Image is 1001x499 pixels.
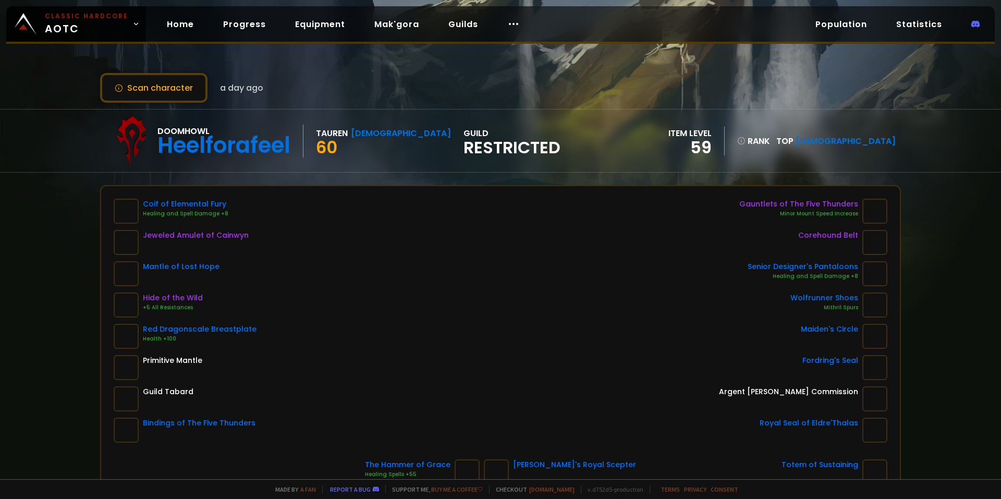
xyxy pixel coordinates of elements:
img: item-13101 [862,293,887,318]
div: Top [776,135,896,148]
span: v. d752d5 - production [581,485,643,493]
div: Jeweled Amulet of Cainwyn [143,230,249,241]
button: Scan character [100,73,207,103]
div: Gauntlets of The Five Thunders [739,199,858,210]
img: item-5976 [114,386,139,411]
img: item-11841 [862,261,887,286]
div: Royal Seal of Eldre'Thalas [760,418,858,429]
div: Senior Designer's Pantaloons [748,261,858,272]
span: Restricted [463,140,560,155]
span: a day ago [220,81,263,94]
span: Support me, [385,485,483,493]
a: Equipment [287,14,353,35]
img: item-15047 [114,324,139,349]
div: Healing and Spell Damage +8 [748,272,858,281]
a: a fan [300,485,316,493]
div: Guild Tabard [143,386,193,397]
a: Statistics [888,14,950,35]
a: Population [807,14,875,35]
a: Buy me a coffee [431,485,483,493]
div: [PERSON_NAME]'s Royal Scepter [513,459,636,470]
a: Classic HardcoreAOTC [6,6,146,42]
div: Mantle of Lost Hope [143,261,219,272]
div: Totem of Sustaining [782,459,858,470]
div: Coif of Elemental Fury [143,199,228,210]
small: Classic Hardcore [45,11,128,21]
div: Hide of the Wild [143,293,203,303]
div: rank [737,135,770,148]
a: Terms [661,485,680,493]
a: Report a bug [330,485,371,493]
img: item-16058 [862,355,887,380]
span: 60 [316,136,337,159]
a: Guilds [440,14,486,35]
img: item-18471 [862,418,887,443]
div: Doomhowl [157,125,290,138]
div: item level [668,127,712,140]
div: Wolfrunner Shoes [790,293,858,303]
a: Consent [711,485,738,493]
a: Home [158,14,202,35]
div: +5 All Resistances [143,303,203,312]
a: Privacy [684,485,706,493]
img: item-13001 [862,324,887,349]
img: item-23200 [862,459,887,484]
div: Maiden's Circle [801,324,858,335]
div: Minor Mount Speed Increase [739,210,858,218]
a: [DOMAIN_NAME] [529,485,575,493]
span: AOTC [45,11,128,36]
div: 59 [668,140,712,155]
div: Health +100 [143,335,257,343]
span: Checkout [489,485,575,493]
img: item-18510 [114,293,139,318]
div: Argent [PERSON_NAME] Commission [719,386,858,397]
div: Fordring's Seal [802,355,858,366]
img: item-11928 [484,459,509,484]
a: Mak'gora [366,14,428,35]
img: item-22095 [114,418,139,443]
div: Healing Spells +55 [365,470,450,479]
span: [DEMOGRAPHIC_DATA] [796,135,896,147]
div: Primitive Mantle [143,355,202,366]
div: Healing and Spell Damage +8 [143,210,228,218]
img: item-21804 [114,199,139,224]
div: Bindings of The Five Thunders [143,418,255,429]
img: item-19162 [862,230,887,255]
img: item-154 [114,355,139,380]
div: [DEMOGRAPHIC_DATA] [351,127,451,140]
a: Progress [215,14,274,35]
img: item-1443 [114,230,139,255]
div: Mithril Spurs [790,303,858,312]
img: item-22234 [114,261,139,286]
img: item-22099 [862,199,887,224]
img: item-12846 [862,386,887,411]
div: The Hammer of Grace [365,459,450,470]
div: Heelforafeel [157,138,290,153]
div: guild [463,127,560,155]
span: Made by [269,485,316,493]
img: item-11923 [455,459,480,484]
div: Corehound Belt [798,230,858,241]
div: Tauren [316,127,348,140]
div: Red Dragonscale Breastplate [143,324,257,335]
